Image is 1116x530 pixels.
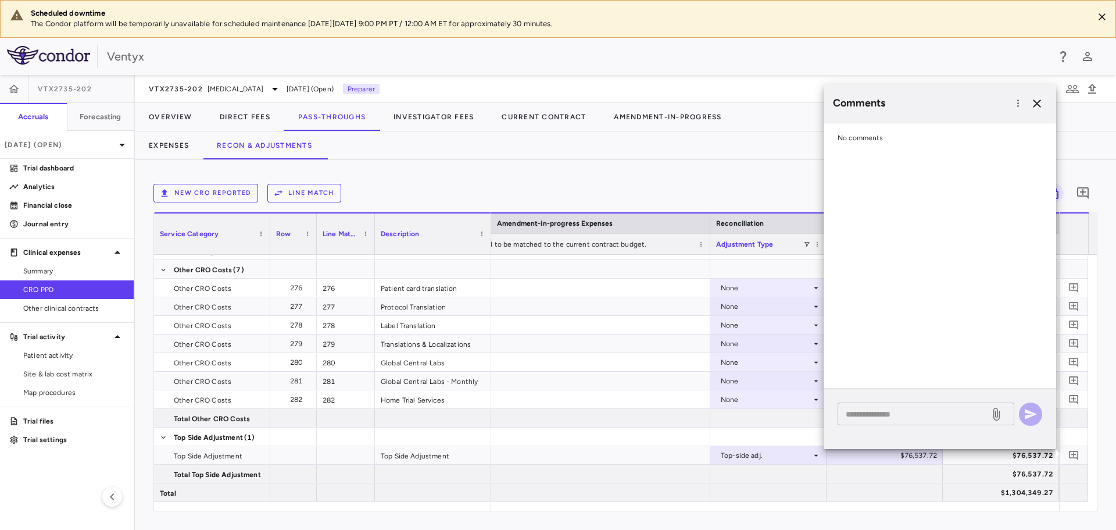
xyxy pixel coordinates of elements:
span: CRO PPD [23,284,124,295]
div: Patient card translation [375,279,491,297]
span: (1) [244,428,255,447]
div: Translations & Localizations [375,335,491,353]
div: 282 [317,390,375,408]
div: 279 [317,335,375,353]
span: Reconciliation [716,219,764,227]
span: Adjustment Type [716,240,773,248]
div: Label Translation [375,316,491,334]
p: Journal entry [23,219,124,229]
div: 280 [317,353,375,371]
button: Add comment [1066,298,1082,314]
div: 279 [281,335,311,353]
div: $76,537.72 [953,465,1053,483]
span: Description [381,230,420,238]
button: Add comment [1066,280,1082,296]
span: Amendment-in-progress Expenses [497,219,613,227]
button: Add comment [1066,336,1082,351]
div: None [721,279,811,297]
span: Site & lab cost matrix [23,369,124,379]
svg: Add comment [1068,282,1079,293]
div: Ventyx [107,48,1049,65]
span: To compare expenses, line items need to be matched to the current contract budget. [367,240,646,248]
span: Other clinical contracts [23,303,124,314]
span: Other CRO Costs [174,391,231,410]
span: Line Match [323,230,359,238]
button: Add comment [1066,317,1082,333]
p: Clinical expenses [23,247,110,258]
svg: Add comment [1068,375,1079,386]
span: Total [160,484,176,503]
div: Global Central Labs - Monthly [375,372,491,390]
button: Close [1093,8,1111,26]
div: 277 [317,297,375,315]
span: Other CRO Costs [174,372,231,391]
div: $1,304,349.27 [953,483,1053,502]
p: The Condor platform will be temporarily unavailable for scheduled maintenance [DATE][DATE] 9:00 P... [31,19,1084,29]
span: Other CRO Costs [174,316,231,335]
div: Protocol Translation [375,297,491,315]
button: Add comment [1066,392,1082,407]
div: Scheduled downtime [31,8,1084,19]
svg: Add comment [1068,319,1079,330]
button: Pass-Throughs [284,103,380,131]
span: (7) [233,261,244,279]
div: 280 [281,353,311,372]
h6: Forecasting [80,112,121,122]
div: Top-side adj. [721,446,811,465]
div: 276 [317,279,375,297]
button: Current Contract [488,103,600,131]
button: Amendment-In-Progress [600,103,735,131]
div: None [721,297,811,316]
span: Other CRO Costs [174,354,231,372]
span: Total Top Side Adjustment [174,465,261,484]
svg: Add comment [1068,357,1079,368]
div: None [721,316,811,335]
span: Total Other CRO Costs [174,410,250,428]
span: VTX2735-202 [149,84,203,94]
p: Preparer [343,84,380,94]
div: Home Trial Services [375,390,491,408]
button: Add comment [1066,373,1082,389]
svg: Add comment [1068,450,1079,461]
span: Other CRO Costs [174,279,231,298]
button: Add comment [1073,183,1093,203]
span: Service Category [160,230,219,238]
div: 277 [281,297,311,316]
p: [DATE] (Open) [5,140,115,150]
span: Map procedures [23,387,124,398]
p: Financial close [23,200,124,211]
button: Investigator Fees [380,103,488,131]
span: Other CRO Costs [174,298,231,316]
button: Direct Fees [206,103,284,131]
img: logo-full-SnFGN8VE.png [7,46,90,65]
div: Top Side Adjustment [375,446,491,464]
span: VTX2735-202 [38,84,92,94]
button: Overview [135,103,206,131]
span: Top Side Adjustment [174,447,242,465]
div: 281 [317,372,375,390]
span: Patient activity [23,350,124,361]
span: [DATE] (Open) [287,84,334,94]
h6: Accruals [18,112,48,122]
div: 282 [281,390,311,409]
div: None [721,353,811,372]
p: Trial dashboard [23,163,124,173]
div: None [721,335,811,353]
div: None [721,372,811,390]
div: Global Central Labs [375,353,491,371]
p: Trial settings [23,435,124,445]
span: Other CRO Costs [174,261,232,279]
span: Row [276,230,291,238]
div: 276 [281,279,311,297]
h6: Comments [833,95,1010,111]
svg: Add comment [1076,186,1090,200]
p: Trial files [23,416,124,426]
button: Expenses [135,131,203,159]
svg: Add comment [1068,301,1079,312]
button: Recon & Adjustments [203,131,326,159]
button: Line Match [267,184,341,202]
p: Trial activity [23,332,110,342]
div: 278 [281,316,311,335]
svg: Add comment [1068,394,1079,405]
span: Other CRO Costs [174,335,231,354]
